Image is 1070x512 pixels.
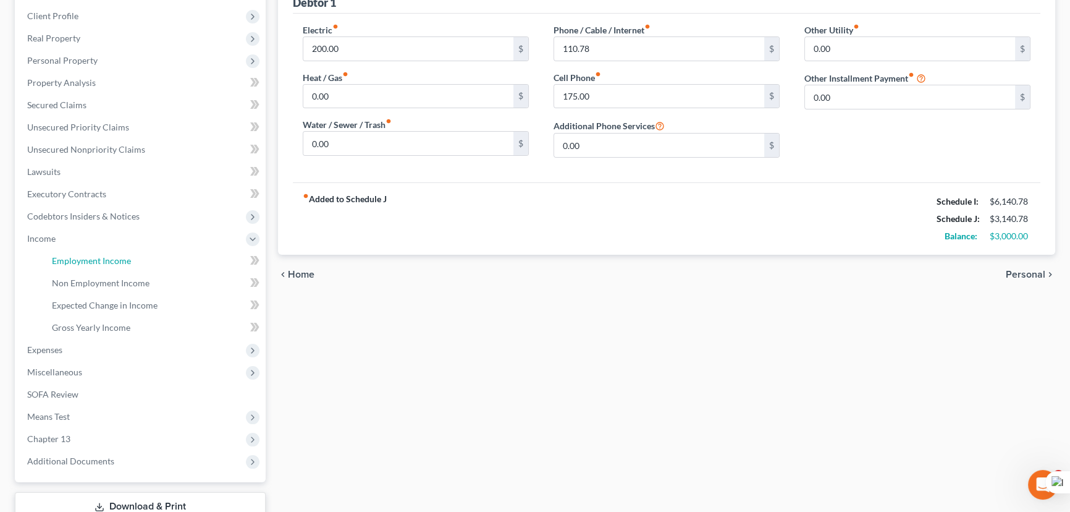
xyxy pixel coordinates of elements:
a: Non Employment Income [42,272,266,294]
i: fiber_manual_record [342,71,348,77]
i: fiber_manual_record [385,118,392,124]
div: $ [764,85,779,108]
span: Secured Claims [27,100,86,110]
a: Property Analysis [17,72,266,94]
a: Gross Yearly Income [42,317,266,339]
div: $3,000.00 [990,230,1030,242]
a: Lawsuits [17,161,266,183]
label: Electric [303,23,339,36]
label: Cell Phone [554,71,601,84]
label: Other Utility [804,23,859,36]
i: fiber_manual_record [853,23,859,30]
span: Property Analysis [27,77,96,88]
input: -- [303,132,513,155]
div: $ [1015,85,1030,109]
button: chevron_left Home [278,270,314,279]
input: -- [303,85,513,108]
input: -- [303,37,513,61]
label: Phone / Cable / Internet [554,23,651,36]
a: Secured Claims [17,94,266,116]
div: $ [513,37,528,61]
span: Personal Property [27,55,98,66]
span: Additional Documents [27,456,114,466]
div: $3,140.78 [990,213,1030,225]
strong: Added to Schedule J [303,193,387,245]
button: Personal chevron_right [1006,270,1055,279]
span: Real Property [27,33,80,43]
span: Lawsuits [27,166,61,177]
span: Income [27,233,56,244]
label: Other Installment Payment [804,72,914,85]
span: SOFA Review [27,389,78,399]
strong: Schedule I: [937,196,979,207]
i: chevron_right [1045,270,1055,279]
input: -- [554,134,764,157]
label: Additional Phone Services [554,118,665,133]
div: $ [764,37,779,61]
div: $6,140.78 [990,195,1030,208]
a: Employment Income [42,250,266,272]
input: -- [554,37,764,61]
span: Unsecured Nonpriority Claims [27,144,145,155]
span: Gross Yearly Income [52,322,130,333]
span: Chapter 13 [27,433,70,444]
a: SOFA Review [17,383,266,406]
a: Unsecured Nonpriority Claims [17,139,266,161]
a: Unsecured Priority Claims [17,116,266,139]
span: Executory Contracts [27,189,106,199]
a: Executory Contracts [17,183,266,205]
div: $ [513,85,528,108]
span: Client Profile [27,11,78,21]
i: fiber_manual_record [908,72,914,78]
span: Home [288,270,314,279]
span: Miscellaneous [27,367,82,377]
span: Employment Income [52,255,131,266]
strong: Schedule J: [937,213,980,224]
strong: Balance: [945,231,977,241]
div: $ [764,134,779,157]
i: fiber_manual_record [332,23,339,30]
i: chevron_left [278,270,288,279]
iframe: Intercom live chat [1028,470,1058,500]
input: -- [805,37,1015,61]
span: Personal [1006,270,1045,279]
span: 4 [1053,470,1063,480]
i: fiber_manual_record [595,71,601,77]
input: -- [805,85,1015,109]
label: Heat / Gas [303,71,348,84]
i: fiber_manual_record [644,23,651,30]
a: Expected Change in Income [42,294,266,317]
label: Water / Sewer / Trash [303,118,392,131]
span: Expenses [27,344,62,355]
span: Non Employment Income [52,278,150,288]
span: Expected Change in Income [52,300,158,310]
div: $ [1015,37,1030,61]
input: -- [554,85,764,108]
span: Unsecured Priority Claims [27,122,129,132]
span: Means Test [27,411,70,422]
span: Codebtors Insiders & Notices [27,211,140,221]
i: fiber_manual_record [303,193,309,199]
div: $ [513,132,528,155]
